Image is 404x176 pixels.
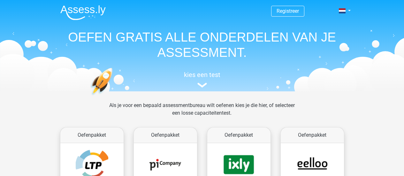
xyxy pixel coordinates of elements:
h5: kies een test [55,71,349,79]
a: Registreer [277,8,299,14]
img: Assessly [60,5,106,20]
img: oefenen [90,68,137,126]
h1: OEFEN GRATIS ALLE ONDERDELEN VAN JE ASSESSMENT. [55,29,349,60]
a: kies een test [55,71,349,88]
div: Als je voor een bepaald assessmentbureau wilt oefenen kies je die hier, of selecteer een losse ca... [104,102,300,125]
img: assessment [197,83,207,88]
